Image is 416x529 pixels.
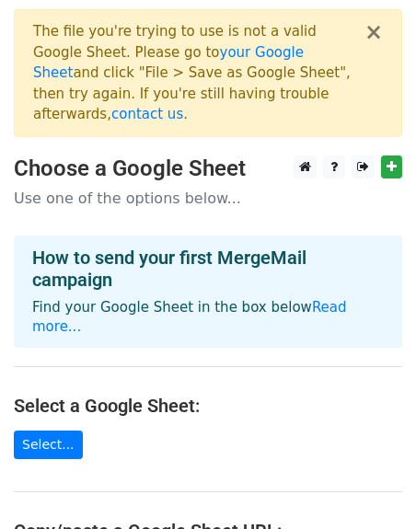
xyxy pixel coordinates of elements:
[111,106,183,122] a: contact us
[32,299,347,335] a: Read more...
[14,189,402,208] p: Use one of the options below...
[32,298,384,337] p: Find your Google Sheet in the box below
[14,155,402,182] h3: Choose a Google Sheet
[33,21,364,125] div: The file you're trying to use is not a valid Google Sheet. Please go to and click "File > Save as...
[364,21,383,43] button: ×
[33,44,304,82] a: your Google Sheet
[14,431,83,459] a: Select...
[14,395,402,417] h4: Select a Google Sheet:
[32,247,384,291] h4: How to send your first MergeMail campaign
